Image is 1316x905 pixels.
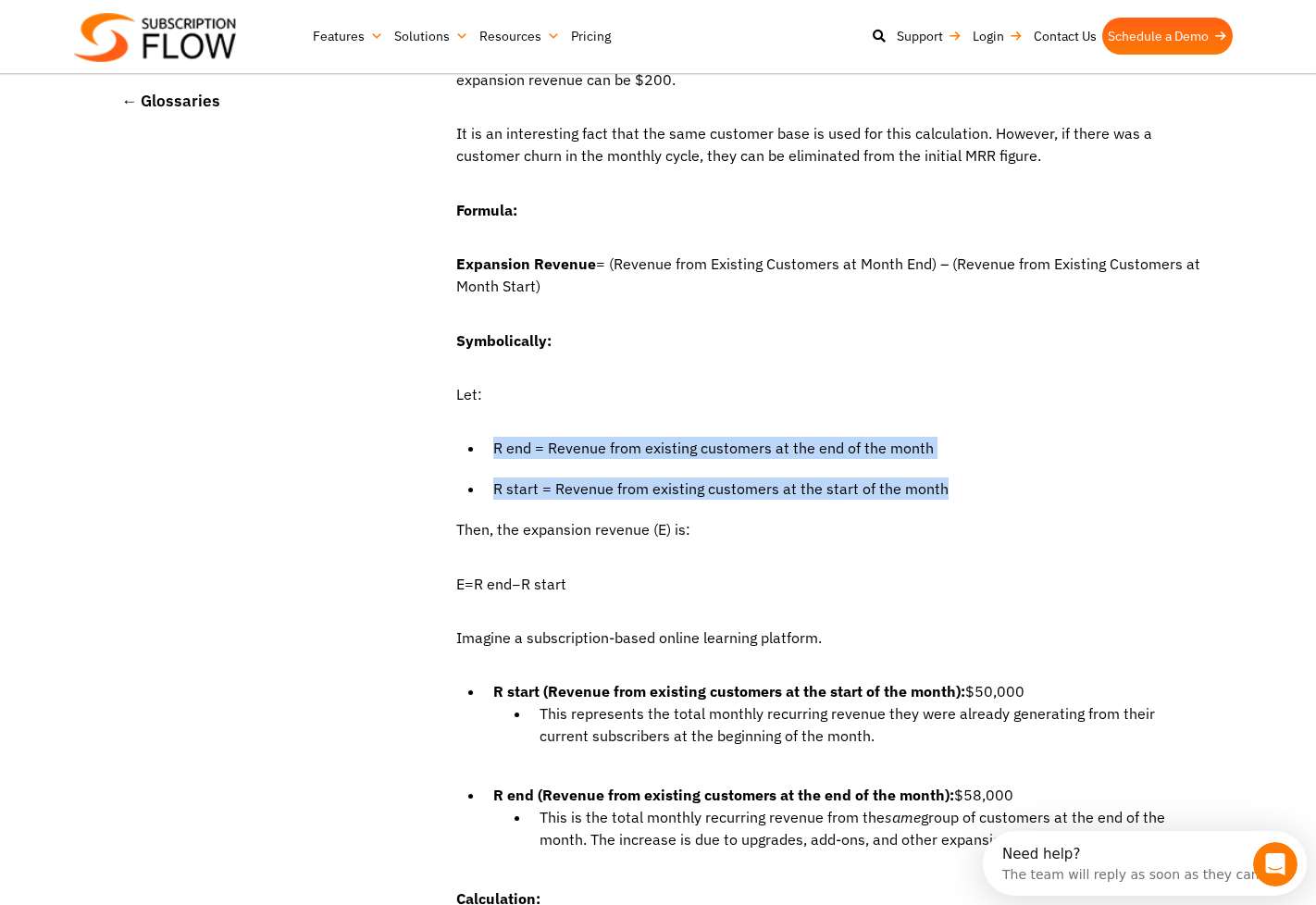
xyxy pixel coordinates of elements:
[484,437,1204,477] li: R end = Revenue from existing customers at the end of the month
[307,18,389,55] a: Features
[447,626,1204,667] p: Imagine a subscription-based online learning platform.
[530,702,1204,765] li: This represents the total monthly recurring revenue they were already generating from their curre...
[19,31,277,50] div: The team will reply as soon as they can
[530,806,1204,869] li: This is the total monthly recurring revenue from the group of customers at the end of the month. ...
[484,680,1204,784] li: $50,000
[447,518,1204,559] p: Then, the expansion revenue (E) is:
[565,18,616,55] a: Pricing
[967,18,1028,55] a: Login
[19,16,277,31] div: Need help?
[885,808,921,826] em: same
[456,254,596,273] strong: Expansion Revenue
[447,46,1204,109] p: For instance, if your MRR at the month start was $1000 and your MRR at the end of the month is $1...
[1028,18,1102,55] a: Contact Us
[389,18,474,55] a: Solutions
[1253,842,1297,886] iframe: Intercom live chat
[74,13,236,62] img: Subscriptionflow
[493,682,965,700] strong: R start (Revenue from existing customers at the start of the month):
[7,7,331,58] div: Open Intercom Messenger
[456,331,552,350] strong: Symbolically:
[484,477,1204,518] li: R start = Revenue from existing customers at the start of the month
[493,786,954,804] strong: R end (Revenue from existing customers at the end of the month):
[456,201,517,219] strong: Formula:
[447,253,1204,316] p: = (Revenue from Existing Customers at Month End) – (Revenue from Existing Customers at Month Start)
[121,90,220,111] a: ← Glossaries
[447,573,1204,614] p: E=R end−R start
[474,18,565,55] a: Resources
[447,122,1204,185] p: It is an interesting fact that the same customer base is used for this calculation. However, if t...
[1102,18,1233,55] a: Schedule a Demo
[983,831,1307,896] iframe: Intercom live chat discovery launcher
[484,784,1204,887] li: $58,000
[891,18,967,55] a: Support
[447,383,1204,424] p: Let:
